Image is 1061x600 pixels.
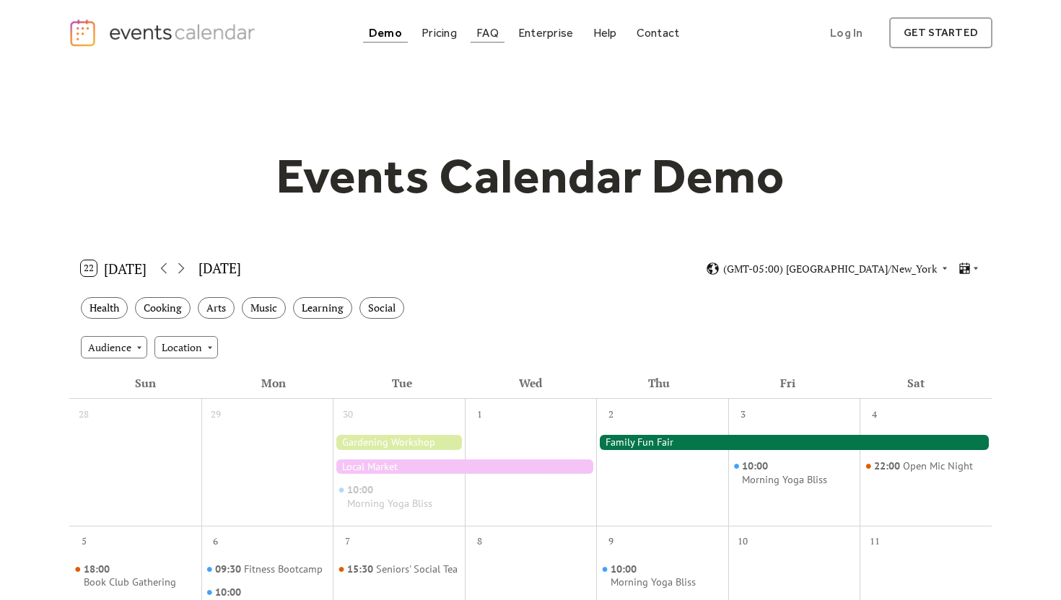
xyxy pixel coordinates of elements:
[422,29,457,37] div: Pricing
[816,17,877,48] a: Log In
[363,23,408,43] a: Demo
[69,18,259,48] a: home
[593,29,617,37] div: Help
[512,23,579,43] a: Enterprise
[518,29,573,37] div: Enterprise
[369,29,402,37] div: Demo
[631,23,686,43] a: Contact
[416,23,463,43] a: Pricing
[471,23,505,43] a: FAQ
[889,17,992,48] a: get started
[476,29,499,37] div: FAQ
[588,23,623,43] a: Help
[253,146,808,206] h1: Events Calendar Demo
[637,29,680,37] div: Contact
